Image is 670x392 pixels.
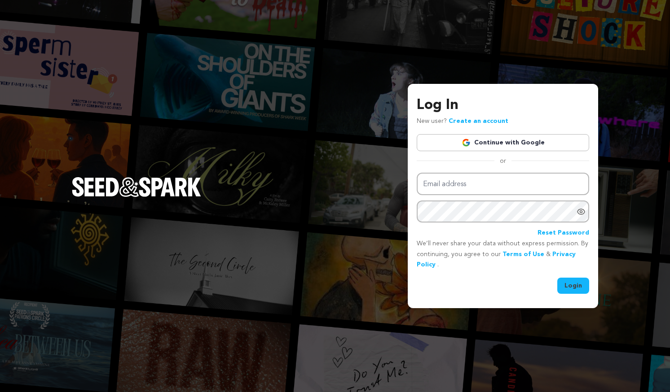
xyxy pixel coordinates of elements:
p: We’ll never share your data without express permission. By continuing, you agree to our & . [417,239,589,270]
a: Terms of Use [502,251,544,257]
a: Reset Password [538,228,589,239]
a: Seed&Spark Homepage [72,177,201,215]
a: Continue with Google [417,134,589,151]
a: Create an account [449,118,508,124]
h3: Log In [417,95,589,116]
span: or [494,157,511,166]
a: Show password as plain text. Warning: this will display your password on the screen. [577,207,586,216]
img: Seed&Spark Logo [72,177,201,197]
input: Email address [417,173,589,196]
img: Google logo [462,138,471,147]
button: Login [557,278,589,294]
p: New user? [417,116,508,127]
